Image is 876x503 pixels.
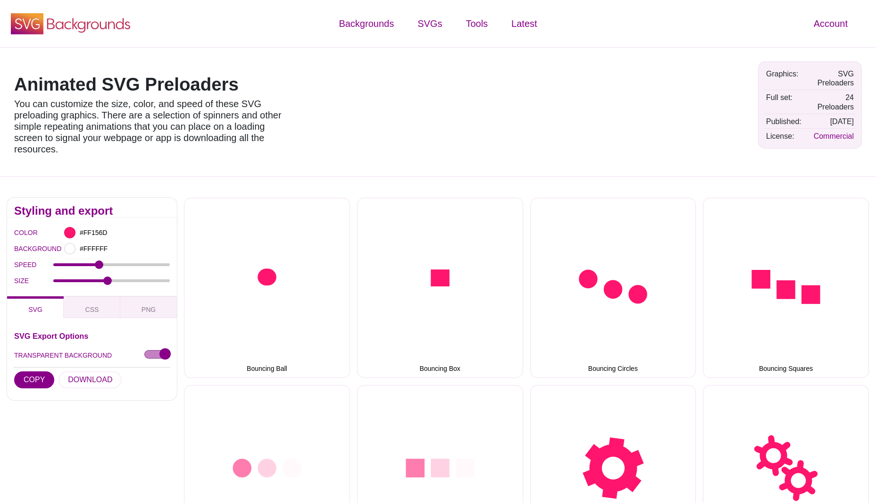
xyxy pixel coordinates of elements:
h1: Animated SVG Preloaders [14,75,283,93]
td: Full set: [764,91,804,113]
label: COLOR [14,226,26,239]
a: SVGs [406,9,454,38]
td: Published: [764,115,804,128]
td: [DATE] [805,115,856,128]
h2: Styling and export [14,207,170,215]
button: DOWNLOAD [58,371,122,388]
p: You can customize the size, color, and speed of these SVG preloading graphics. There are a select... [14,98,283,155]
button: Bouncing Ball [184,198,350,378]
a: Account [802,9,859,38]
label: TRANSPARENT BACKGROUND [14,349,112,361]
button: Bouncing Circles [530,198,696,378]
span: CSS [85,306,99,313]
button: Bouncing Box [357,198,523,378]
label: SPEED [14,259,53,271]
td: License: [764,129,804,143]
span: PNG [142,306,156,313]
button: COPY [14,371,54,388]
label: SIZE [14,275,53,287]
button: PNG [120,296,177,318]
td: Graphics: [764,67,804,90]
button: CSS [64,296,120,318]
a: Tools [454,9,500,38]
label: BACKGROUND [14,243,26,255]
button: Bouncing Squares [703,198,869,378]
td: 24 Preloaders [805,91,856,113]
td: SVG Preloaders [805,67,856,90]
h3: SVG Export Options [14,332,170,340]
a: Latest [500,9,549,38]
a: Backgrounds [327,9,406,38]
a: Commercial [814,132,854,140]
